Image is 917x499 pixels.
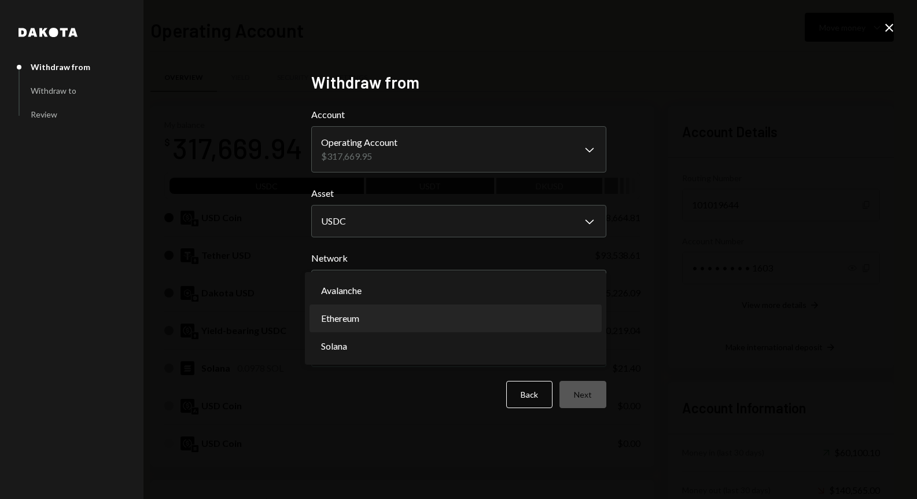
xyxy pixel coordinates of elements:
label: Account [311,108,606,122]
label: Asset [311,186,606,200]
span: Solana [321,339,347,353]
button: Asset [311,205,606,237]
button: Network [311,270,606,302]
button: Account [311,126,606,173]
div: Review [31,109,57,119]
label: Network [311,251,606,265]
span: Ethereum [321,311,359,325]
span: Avalanche [321,284,362,298]
div: Withdraw from [31,62,90,72]
h2: Withdraw from [311,71,606,94]
div: Withdraw to [31,86,76,96]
